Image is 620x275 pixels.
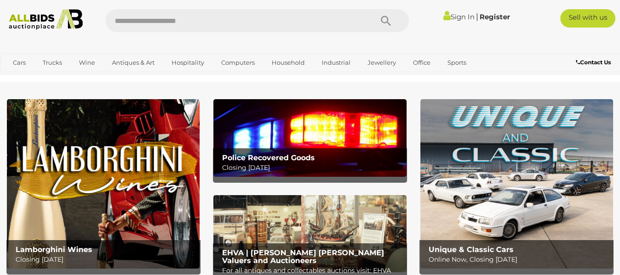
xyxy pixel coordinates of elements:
[7,70,84,85] a: [GEOGRAPHIC_DATA]
[16,254,196,265] p: Closing [DATE]
[480,12,510,21] a: Register
[73,55,101,70] a: Wine
[576,57,613,67] a: Contact Us
[222,153,315,162] b: Police Recovered Goods
[443,12,475,21] a: Sign In
[560,9,615,28] a: Sell with us
[5,9,87,30] img: Allbids.com.au
[429,245,514,254] b: Unique & Classic Cars
[7,55,32,70] a: Cars
[316,55,357,70] a: Industrial
[407,55,436,70] a: Office
[222,162,402,174] p: Closing [DATE]
[166,55,210,70] a: Hospitality
[213,99,406,176] img: Police Recovered Goods
[363,9,409,32] button: Search
[420,99,613,268] img: Unique & Classic Cars
[213,195,406,272] a: EHVA | Evans Hastings Valuers and Auctioneers EHVA | [PERSON_NAME] [PERSON_NAME] Valuers and Auct...
[106,55,161,70] a: Antiques & Art
[362,55,402,70] a: Jewellery
[16,245,92,254] b: Lamborghini Wines
[429,254,609,265] p: Online Now, Closing [DATE]
[222,248,384,265] b: EHVA | [PERSON_NAME] [PERSON_NAME] Valuers and Auctioneers
[213,99,406,176] a: Police Recovered Goods Police Recovered Goods Closing [DATE]
[420,99,613,268] a: Unique & Classic Cars Unique & Classic Cars Online Now, Closing [DATE]
[7,99,200,268] img: Lamborghini Wines
[576,59,611,66] b: Contact Us
[476,11,478,22] span: |
[7,99,200,268] a: Lamborghini Wines Lamborghini Wines Closing [DATE]
[37,55,68,70] a: Trucks
[266,55,311,70] a: Household
[441,55,472,70] a: Sports
[215,55,261,70] a: Computers
[213,195,406,272] img: EHVA | Evans Hastings Valuers and Auctioneers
